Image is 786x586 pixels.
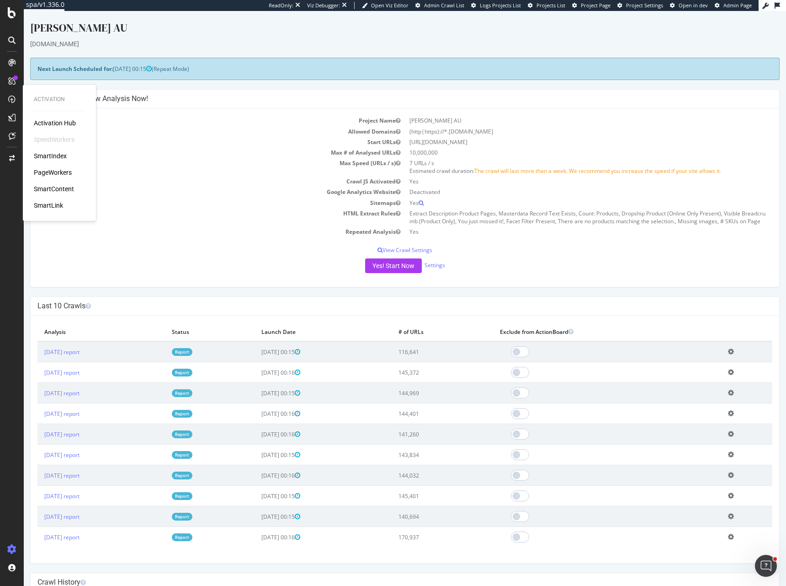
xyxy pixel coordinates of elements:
[34,184,74,194] a: SmartContent
[14,165,381,176] td: Crawl JS Activated
[368,330,469,351] td: 116,641
[341,247,398,262] button: Yes! Start Now
[381,197,749,215] td: Extract Description Product Pages, Masterdata Record Text Exists, Count: Products, Dropship Produ...
[14,126,381,136] td: Start URLs
[34,168,72,177] a: PageWorkers
[14,147,381,165] td: Max Speed (URLs / s)
[528,2,565,9] a: Projects List
[715,2,752,9] a: Admin Page
[617,2,663,9] a: Project Settings
[21,461,56,468] a: [DATE] report
[238,502,276,510] span: [DATE] 00:15
[238,522,276,530] span: [DATE] 00:16
[581,2,611,9] span: Project Page
[381,147,749,165] td: 7 URLs / s Estimated crawl duration:
[89,54,128,62] span: [DATE] 00:15
[21,358,56,366] a: [DATE] report
[381,187,749,197] td: Yes
[368,495,469,516] td: 140,694
[381,126,749,136] td: [URL][DOMAIN_NAME]
[14,197,381,215] td: HTML Extract Rules
[231,312,368,330] th: Launch Date
[34,201,63,210] a: SmartLink
[572,2,611,9] a: Project Page
[6,47,756,69] div: (Repeat Mode)
[368,372,469,392] td: 144,969
[14,187,381,197] td: Sitemaps
[371,2,409,9] span: Open Viz Editor
[14,567,749,576] h4: Crawl History
[34,135,74,144] div: SpeedWorkers
[536,2,565,9] span: Projects List
[381,215,749,226] td: Yes
[14,115,381,126] td: Allowed Domains
[148,358,169,366] a: Report
[148,337,169,345] a: Report
[238,481,276,489] span: [DATE] 00:15
[238,440,276,448] span: [DATE] 00:15
[670,2,708,9] a: Open in dev
[381,136,749,147] td: 10,000,000
[362,2,409,9] a: Open Viz Editor
[21,481,56,489] a: [DATE] report
[34,151,67,161] a: SmartIndex
[14,235,749,243] p: View Crawl Settings
[755,555,777,577] iframe: Intercom live chat
[21,378,56,386] a: [DATE] report
[469,312,697,330] th: Exclude from ActionBoard
[148,461,169,468] a: Report
[21,522,56,530] a: [DATE] report
[238,378,276,386] span: [DATE] 00:15
[148,399,169,407] a: Report
[21,502,56,510] a: [DATE] report
[14,176,381,186] td: Google Analytics Website
[21,337,56,345] a: [DATE] report
[34,96,85,103] div: Activation
[148,419,169,427] a: Report
[368,312,469,330] th: # of URLs
[34,118,76,128] a: Activation Hub
[480,2,521,9] span: Logs Projects List
[14,312,141,330] th: Analysis
[368,516,469,537] td: 170,937
[14,83,749,92] h4: Configure your New Analysis Now!
[368,351,469,372] td: 145,372
[368,454,469,475] td: 144,032
[238,358,276,366] span: [DATE] 00:16
[381,165,749,176] td: Yes
[238,337,276,345] span: [DATE] 00:15
[451,156,697,164] span: The crawl will last more than a week. We recommend you increase the speed if your site allows it.
[148,481,169,489] a: Report
[141,312,231,330] th: Status
[238,461,276,468] span: [DATE] 00:16
[307,2,340,9] div: Viz Debugger:
[148,440,169,448] a: Report
[6,28,756,38] div: [DOMAIN_NAME]
[471,2,521,9] a: Logs Projects List
[723,2,752,9] span: Admin Page
[238,419,276,427] span: [DATE] 00:16
[626,2,663,9] span: Project Settings
[368,413,469,434] td: 141,260
[21,399,56,407] a: [DATE] report
[424,2,464,9] span: Admin Crawl List
[269,2,293,9] div: ReadOnly:
[415,2,464,9] a: Admin Crawl List
[6,9,756,28] div: [PERSON_NAME] AU
[679,2,708,9] span: Open in dev
[21,440,56,448] a: [DATE] report
[14,290,749,300] h4: Last 10 Crawls
[368,392,469,413] td: 144,401
[238,399,276,407] span: [DATE] 00:16
[368,475,469,495] td: 145,401
[401,250,421,258] a: Settings
[148,502,169,510] a: Report
[148,522,169,530] a: Report
[381,115,749,126] td: (http|https)://*.[DOMAIN_NAME]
